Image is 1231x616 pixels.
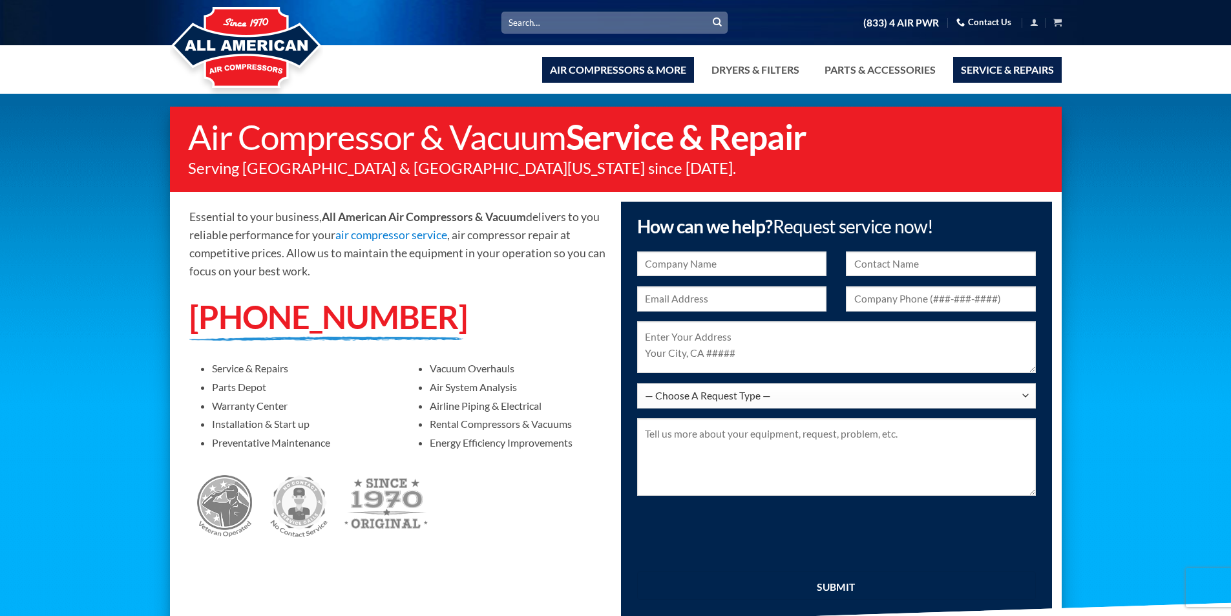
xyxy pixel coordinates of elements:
[846,286,1036,312] input: Company Phone (###-###-####)
[430,362,605,374] p: Vacuum Overhauls
[335,228,447,242] a: air compressor service
[212,399,388,412] p: Warranty Center
[501,12,728,33] input: Search…
[708,13,727,32] button: Submit
[430,399,605,412] p: Airline Piping & Electrical
[189,297,467,336] a: [PHONE_NUMBER]
[212,436,388,449] p: Preventative Maintenance
[637,511,834,562] iframe: reCAPTCHA
[773,215,934,237] span: Request service now!
[188,120,1049,154] h1: Air Compressor & Vacuum
[212,418,388,430] p: Installation & Start up
[430,436,605,449] p: Energy Efficiency Improvements
[1030,14,1038,30] a: Login
[704,57,807,83] a: Dryers & Filters
[953,57,1062,83] a: Service & Repairs
[637,215,934,237] span: How can we help?
[566,116,806,157] strong: Service & Repair
[188,160,1049,176] p: Serving [GEOGRAPHIC_DATA] & [GEOGRAPHIC_DATA][US_STATE] since [DATE].
[817,57,943,83] a: Parts & Accessories
[1053,14,1062,30] a: View cart
[212,362,388,374] p: Service & Repairs
[846,251,1036,277] input: Contact Name
[430,418,605,430] p: Rental Compressors & Vacuums
[637,286,827,312] input: Email Address
[637,251,827,277] input: Company Name
[637,571,1036,600] input: Submit
[189,210,605,278] span: Essential to your business, delivers to you reliable performance for your , air compressor repair...
[430,381,605,393] p: Air System Analysis
[212,381,388,393] p: Parts Depot
[542,57,694,83] a: Air Compressors & More
[322,210,526,224] strong: All American Air Compressors & Vacuum
[863,12,939,34] a: (833) 4 AIR PWR
[956,12,1011,32] a: Contact Us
